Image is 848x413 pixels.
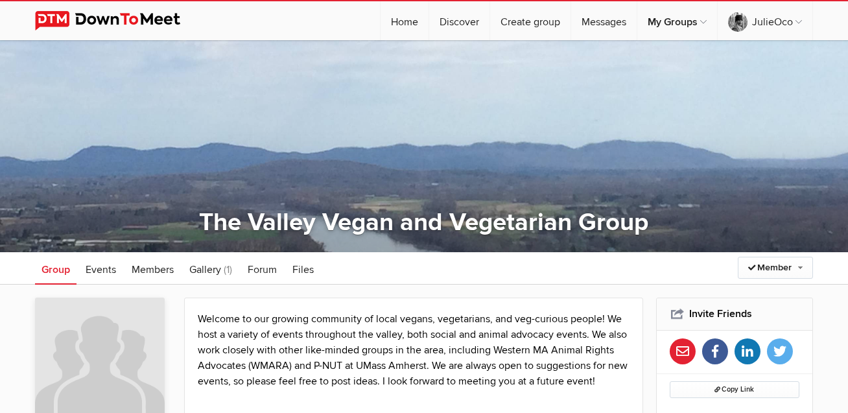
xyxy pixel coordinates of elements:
[41,263,70,276] span: Group
[571,1,637,40] a: Messages
[125,252,180,285] a: Members
[670,298,800,329] h2: Invite Friends
[198,311,630,389] p: Welcome to our growing community of local vegans, vegetarians, and veg-curious people! We host a ...
[35,11,200,30] img: DownToMeet
[714,385,754,394] span: Copy Link
[189,263,221,276] span: Gallery
[429,1,489,40] a: Discover
[224,263,232,276] span: (1)
[286,252,320,285] a: Files
[35,252,77,285] a: Group
[86,263,116,276] span: Events
[670,381,800,398] button: Copy Link
[381,1,429,40] a: Home
[79,252,123,285] a: Events
[292,263,314,276] span: Files
[183,252,239,285] a: Gallery (1)
[490,1,571,40] a: Create group
[637,1,717,40] a: My Groups
[248,263,277,276] span: Forum
[241,252,283,285] a: Forum
[718,1,812,40] a: JulieOco
[132,263,174,276] span: Members
[738,257,813,279] a: Member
